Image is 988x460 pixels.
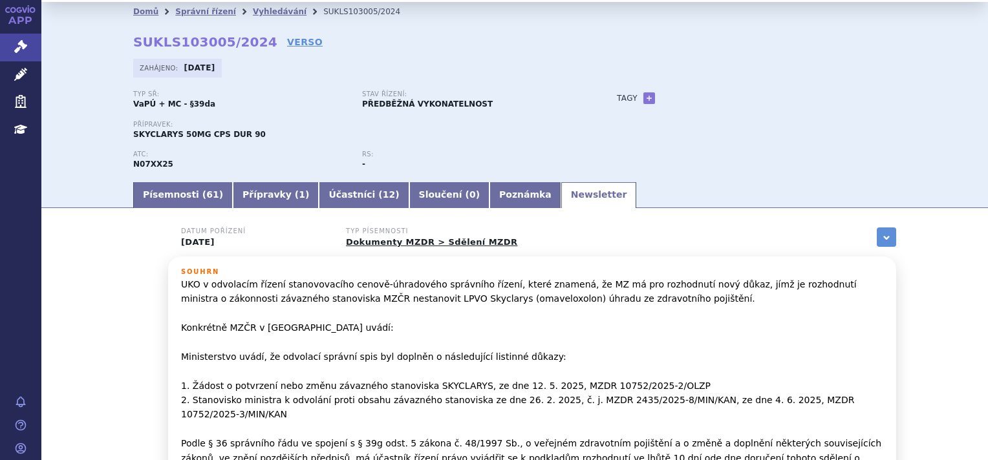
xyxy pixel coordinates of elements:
[181,237,330,247] p: [DATE]
[469,189,476,200] span: 0
[133,182,233,208] a: Písemnosti (61)
[617,90,638,106] h3: Tagy
[184,63,215,72] strong: [DATE]
[206,189,219,200] span: 61
[133,34,277,50] strong: SUKLS103005/2024
[877,227,896,247] a: zobrazit vše
[287,36,323,48] a: VERSO
[561,182,637,208] a: Newsletter
[323,2,417,21] li: SUKLS103005/2024
[409,182,489,208] a: Sloučení (0)
[362,151,578,158] p: RS:
[299,189,305,200] span: 1
[175,7,236,16] a: Správní řízení
[181,268,883,276] h3: Souhrn
[643,92,655,104] a: +
[319,182,409,208] a: Účastníci (12)
[181,227,330,235] h3: Datum pořízení
[133,130,266,139] span: SKYCLARYS 50MG CPS DUR 90
[346,237,517,247] a: Dokumenty MZDR > Sdělení MZDR
[362,90,578,98] p: Stav řízení:
[133,160,173,169] strong: OMAVELOXOLON
[362,99,493,109] strong: PŘEDBĚŽNÁ VYKONATELNOST
[233,182,319,208] a: Přípravky (1)
[362,160,365,169] strong: -
[383,189,395,200] span: 12
[133,90,349,98] p: Typ SŘ:
[133,99,215,109] strong: VaPÚ + MC - §39da
[346,227,517,235] h3: Typ písemnosti
[133,121,591,129] p: Přípravek:
[489,182,561,208] a: Poznámka
[133,151,349,158] p: ATC:
[253,7,306,16] a: Vyhledávání
[133,7,158,16] a: Domů
[140,63,180,73] span: Zahájeno:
